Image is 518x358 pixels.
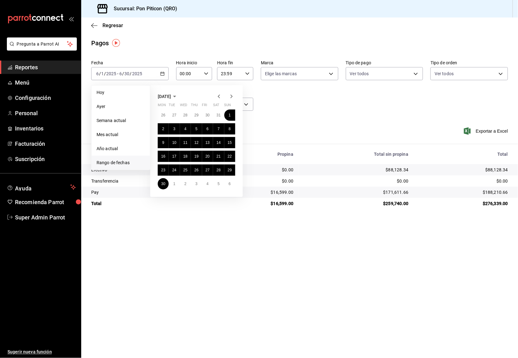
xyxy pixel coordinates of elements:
abbr: July 4, 2025 [207,182,209,186]
div: Total sin propina [303,152,408,157]
button: June 15, 2025 [224,137,235,148]
button: May 31, 2025 [213,110,224,121]
div: $276,339.00 [418,200,508,207]
abbr: June 1, 2025 [229,113,231,117]
button: June 6, 2025 [202,123,213,135]
button: Exportar a Excel [465,127,508,135]
abbr: June 20, 2025 [206,154,210,159]
button: May 26, 2025 [158,110,169,121]
abbr: June 17, 2025 [172,154,176,159]
span: Inventarios [15,124,76,133]
input: ---- [106,71,117,76]
abbr: June 24, 2025 [172,168,176,172]
div: Pay [91,189,208,195]
span: [DATE] [158,94,171,99]
abbr: June 23, 2025 [161,168,165,172]
input: -- [96,71,99,76]
abbr: June 30, 2025 [161,182,165,186]
button: July 3, 2025 [191,178,202,189]
button: June 27, 2025 [202,164,213,176]
span: / [122,71,124,76]
button: June 11, 2025 [180,137,191,148]
abbr: Tuesday [169,103,175,110]
img: Tooltip marker [112,39,120,47]
div: $188,210.66 [418,189,508,195]
span: Hoy [97,89,145,96]
button: June 7, 2025 [213,123,224,135]
span: Ayuda [15,184,68,191]
span: Elige las marcas [265,71,297,77]
button: Regresar [91,22,123,28]
button: June 13, 2025 [202,137,213,148]
button: June 3, 2025 [169,123,180,135]
abbr: June 8, 2025 [229,127,231,131]
a: Pregunta a Parrot AI [4,45,77,52]
abbr: July 6, 2025 [229,182,231,186]
span: - [117,71,118,76]
abbr: June 5, 2025 [196,127,198,131]
button: July 2, 2025 [180,178,191,189]
abbr: June 22, 2025 [228,154,232,159]
span: Semana actual [97,117,145,124]
abbr: June 21, 2025 [217,154,221,159]
div: $0.00 [418,178,508,184]
button: open_drawer_menu [69,16,74,21]
abbr: May 30, 2025 [206,113,210,117]
abbr: Wednesday [180,103,187,110]
button: June 28, 2025 [213,164,224,176]
abbr: June 26, 2025 [194,168,198,172]
button: May 29, 2025 [191,110,202,121]
abbr: July 1, 2025 [173,182,176,186]
div: $171,611.66 [303,189,408,195]
abbr: June 9, 2025 [162,140,164,145]
button: June 5, 2025 [191,123,202,135]
div: $259,740.00 [303,200,408,207]
abbr: June 7, 2025 [217,127,220,131]
div: Transferencia [91,178,208,184]
button: Pregunta a Parrot AI [7,37,77,51]
abbr: May 29, 2025 [194,113,198,117]
button: June 16, 2025 [158,151,169,162]
button: June 21, 2025 [213,151,224,162]
span: Ayer [97,103,145,110]
span: Rango de fechas [97,159,145,166]
span: Personal [15,109,76,117]
span: Sugerir nueva función [7,349,76,356]
abbr: Monday [158,103,166,110]
label: Hora fin [217,61,253,65]
abbr: Friday [202,103,207,110]
span: Facturación [15,140,76,148]
span: Año actual [97,145,145,152]
button: June 25, 2025 [180,164,191,176]
button: June 10, 2025 [169,137,180,148]
abbr: June 10, 2025 [172,140,176,145]
button: July 4, 2025 [202,178,213,189]
input: ---- [132,71,142,76]
button: June 30, 2025 [158,178,169,189]
abbr: June 2, 2025 [162,127,164,131]
button: June 1, 2025 [224,110,235,121]
abbr: June 6, 2025 [207,127,209,131]
button: June 19, 2025 [191,151,202,162]
abbr: Saturday [213,103,219,110]
label: Tipo de pago [346,61,423,65]
abbr: June 29, 2025 [228,168,232,172]
div: Total [91,200,208,207]
input: -- [119,71,122,76]
abbr: May 26, 2025 [161,113,165,117]
h3: Sucursal: Pon Piticon (QRO) [109,5,177,12]
button: May 30, 2025 [202,110,213,121]
div: $88,128.34 [303,167,408,173]
abbr: June 15, 2025 [228,140,232,145]
abbr: June 13, 2025 [206,140,210,145]
abbr: May 27, 2025 [172,113,176,117]
button: June 23, 2025 [158,164,169,176]
button: June 18, 2025 [180,151,191,162]
button: June 17, 2025 [169,151,180,162]
button: [DATE] [158,93,178,100]
div: $0.00 [303,178,408,184]
button: June 4, 2025 [180,123,191,135]
button: June 2, 2025 [158,123,169,135]
button: May 28, 2025 [180,110,191,121]
abbr: July 5, 2025 [217,182,220,186]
